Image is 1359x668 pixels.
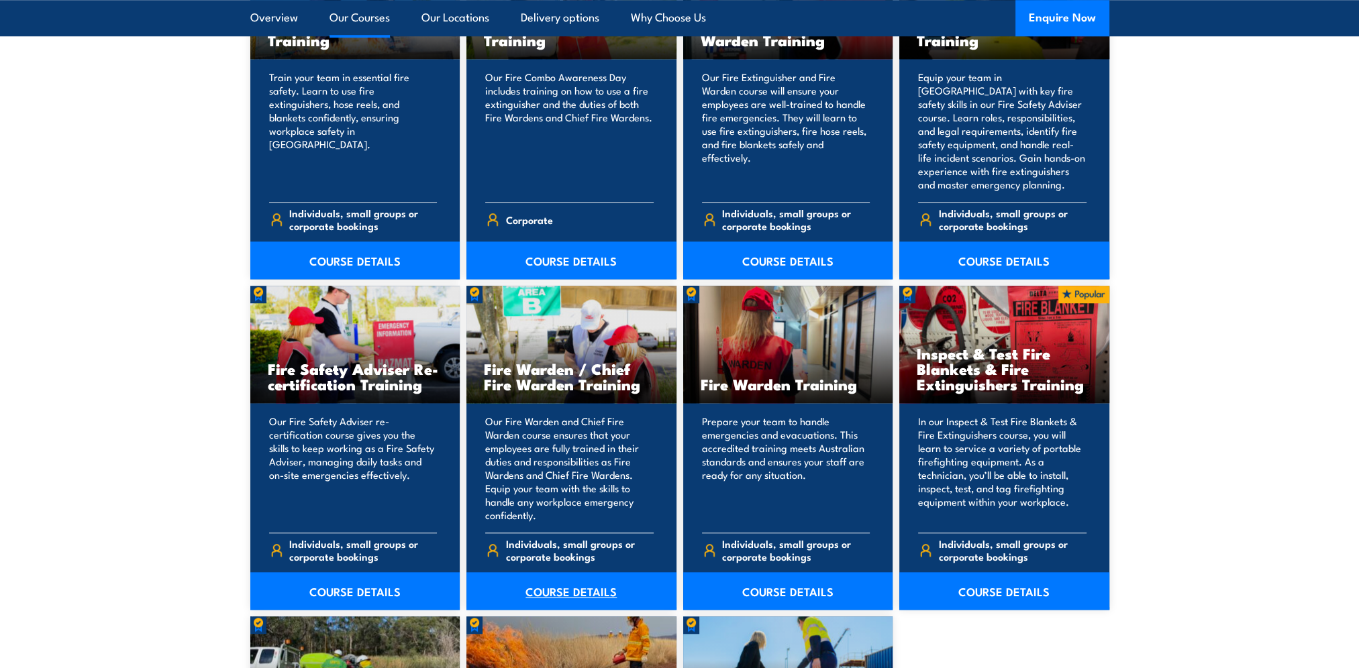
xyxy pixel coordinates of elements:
p: Equip your team in [GEOGRAPHIC_DATA] with key fire safety skills in our Fire Safety Adviser cours... [918,70,1087,191]
h3: Inspect & Test Fire Blankets & Fire Extinguishers Training [917,345,1092,392]
a: COURSE DETAILS [683,572,893,610]
span: Individuals, small groups or corporate bookings [289,207,437,232]
p: Prepare your team to handle emergencies and evacuations. This accredited training meets Australia... [702,414,870,522]
span: Individuals, small groups or corporate bookings [506,537,654,563]
h3: Fire Warden / Chief Fire Warden Training [484,361,659,392]
h3: Fire Safety Adviser Training [917,17,1092,48]
h3: Fire Extinguisher / Fire Warden Training [701,17,876,48]
span: Individuals, small groups or corporate bookings [939,537,1087,563]
p: Train your team in essential fire safety. Learn to use fire extinguishers, hose reels, and blanke... [269,70,438,191]
span: Individuals, small groups or corporate bookings [289,537,437,563]
h3: Fire Safety Adviser Re-certification Training [268,361,443,392]
a: COURSE DETAILS [250,572,460,610]
p: In our Inspect & Test Fire Blankets & Fire Extinguishers course, you will learn to service a vari... [918,414,1087,522]
p: Our Fire Extinguisher and Fire Warden course will ensure your employees are well-trained to handl... [702,70,870,191]
p: Our Fire Combo Awareness Day includes training on how to use a fire extinguisher and the duties o... [485,70,654,191]
h3: Fire Extinguisher Training [268,17,443,48]
span: Corporate [506,209,553,230]
a: COURSE DETAILS [466,241,676,279]
span: Individuals, small groups or corporate bookings [939,207,1087,232]
span: Individuals, small groups or corporate bookings [722,207,870,232]
a: COURSE DETAILS [899,572,1109,610]
a: COURSE DETAILS [899,241,1109,279]
p: Our Fire Warden and Chief Fire Warden course ensures that your employees are fully trained in the... [485,414,654,522]
h3: Fire Warden Training [701,376,876,392]
a: COURSE DETAILS [683,241,893,279]
a: COURSE DETAILS [466,572,676,610]
span: Individuals, small groups or corporate bookings [722,537,870,563]
a: COURSE DETAILS [250,241,460,279]
p: Our Fire Safety Adviser re-certification course gives you the skills to keep working as a Fire Sa... [269,414,438,522]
